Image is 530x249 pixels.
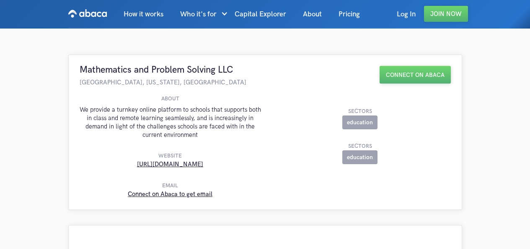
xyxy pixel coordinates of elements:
div: education [342,115,377,129]
a: Connect on Abaca [380,66,451,84]
a: Join Now [424,6,468,22]
img: Abaca logo [68,7,107,20]
div: website [80,152,261,160]
div: About [80,94,261,103]
a: Connect on Abaca to get email [128,190,212,198]
div: We provide a turnkey online platform to schools that supports both in class and remote learning s... [80,105,261,139]
a: [URL][DOMAIN_NAME] [137,160,203,168]
div: education [342,150,377,164]
div: sectors [269,107,451,115]
div: Email [80,181,261,190]
div: sectors [269,142,451,150]
div: Mathematics and Problem Solving LLC [80,66,233,74]
div: [GEOGRAPHIC_DATA], [US_STATE], [GEOGRAPHIC_DATA] [80,79,246,86]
